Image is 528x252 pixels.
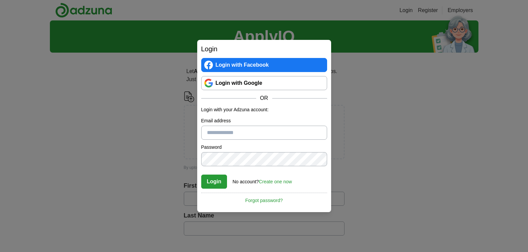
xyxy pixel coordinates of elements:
div: No account? [233,174,292,185]
button: Login [201,175,227,189]
label: Email address [201,117,327,124]
p: Login with your Adzuna account: [201,106,327,113]
h2: Login [201,44,327,54]
a: Login with Facebook [201,58,327,72]
a: Create one now [259,179,292,184]
span: OR [256,94,272,102]
a: Login with Google [201,76,327,90]
a: Forgot password? [201,193,327,204]
label: Password [201,144,327,151]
